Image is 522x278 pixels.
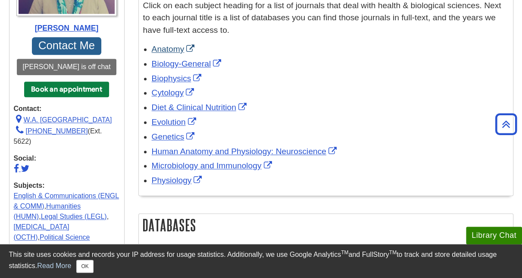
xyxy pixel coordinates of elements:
[37,262,71,269] a: Read More
[152,44,197,54] a: Link opens in new window
[492,118,520,130] a: Back to Top
[152,117,198,126] a: Link opens in new window
[41,213,107,220] a: Legal Studies (LEGL)
[17,59,116,75] button: [PERSON_NAME] is off chat
[9,250,513,273] div: This site uses cookies and records your IP address for usage statistics. Additionally, we use Goo...
[14,153,120,164] strong: Social:
[152,161,274,170] a: Link opens in new window
[76,260,93,273] button: Close
[139,214,513,237] h2: Databases
[14,116,112,123] a: W.A. [GEOGRAPHIC_DATA]
[14,22,120,34] div: [PERSON_NAME]
[152,59,224,68] a: Link opens in new window
[14,202,81,220] a: Humanities (HUMN)
[14,180,120,274] div: , , , , , ,
[152,88,197,97] a: Link opens in new window
[14,223,69,241] a: [MEDICAL_DATA] (OCTH)
[24,82,109,97] button: Book an appointment
[14,104,120,114] strong: Contact:
[152,132,197,141] a: Link opens in new window
[152,147,339,156] a: Link opens in new window
[32,37,102,55] a: Contact Me
[152,103,249,112] a: Link opens in new window
[152,74,204,83] a: Link opens in new window
[341,250,348,256] sup: TM
[14,234,90,251] a: Political Science (POLS)
[152,176,204,185] a: Link opens in new window
[14,192,119,210] a: English & Communications (ENGL & COMM)
[466,227,522,244] button: Library Chat
[389,250,397,256] sup: TM
[14,125,120,147] div: (Ext. 5622)
[14,127,88,135] a: [PHONE_NUMBER]
[14,180,120,191] strong: Subjects:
